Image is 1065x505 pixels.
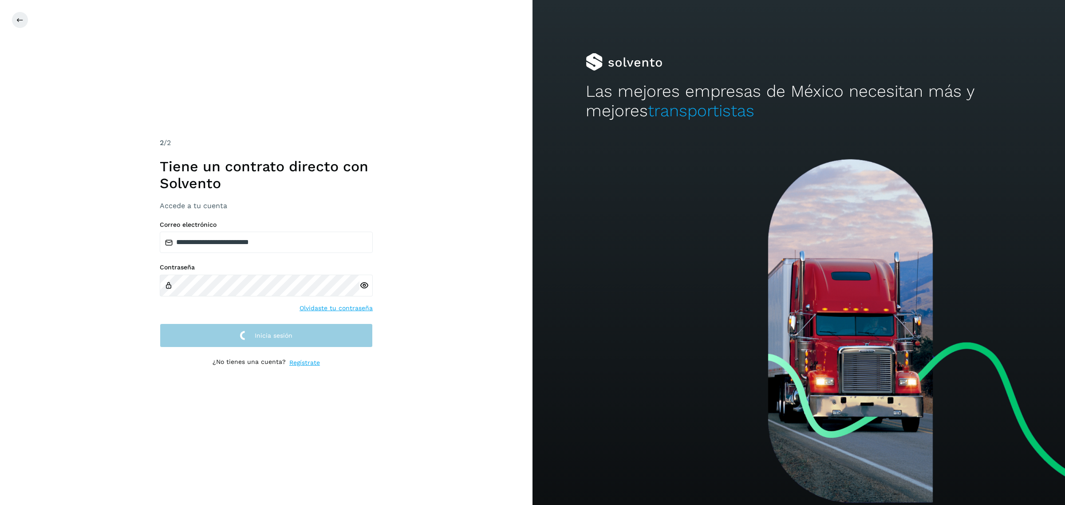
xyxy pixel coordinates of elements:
a: Olvidaste tu contraseña [300,304,373,313]
button: Inicia sesión [160,324,373,348]
span: 2 [160,138,164,147]
a: Regístrate [289,358,320,367]
span: transportistas [648,101,754,120]
h3: Accede a tu cuenta [160,201,373,210]
span: Inicia sesión [255,332,292,339]
h2: Las mejores empresas de México necesitan más y mejores [586,82,1012,121]
label: Contraseña [160,264,373,271]
p: ¿No tienes una cuenta? [213,358,286,367]
label: Correo electrónico [160,221,373,229]
div: /2 [160,138,373,148]
h1: Tiene un contrato directo con Solvento [160,158,373,192]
